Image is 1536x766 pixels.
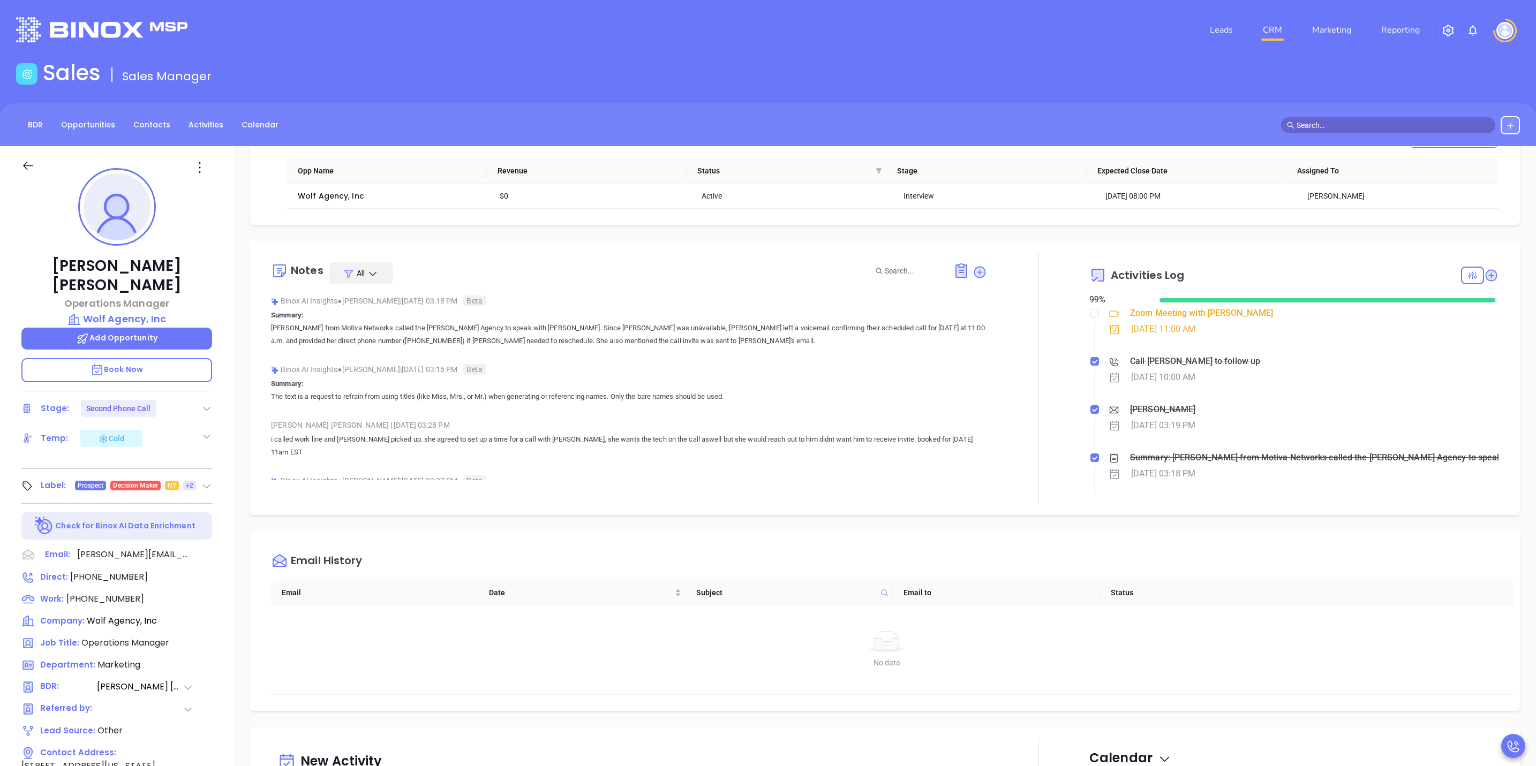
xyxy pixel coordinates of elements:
th: Email [271,580,478,605]
span: Work: [40,593,64,604]
div: Zoom Meeting with [PERSON_NAME] [1130,305,1273,321]
img: iconSetting [1442,24,1455,37]
input: Search… [1297,119,1489,131]
input: Search... [885,265,942,277]
div: 99 % [1089,293,1147,306]
span: Beta [463,364,486,375]
div: Call [PERSON_NAME] to follow up [1130,353,1260,369]
span: filter [874,163,884,179]
span: Beta [463,295,486,306]
span: Add Opportunity [76,332,157,343]
div: [DATE] 10:00 AM [1131,369,1196,385]
img: profile-user [84,173,150,240]
img: svg%3e [271,477,279,486]
div: Summary: [PERSON_NAME] from Motiva Networks called the [PERSON_NAME] Agency to speak with [PERSON... [1130,450,1501,466]
span: Book Now [91,364,143,375]
span: Contact Address: [40,747,116,758]
b: Summary: [271,380,304,388]
div: Label: [41,477,66,494]
div: [DATE] 11:00 AM [1131,321,1196,337]
span: Date [489,587,673,598]
a: Opportunities [55,116,122,134]
div: No data [284,657,1489,669]
img: iconNotification [1466,24,1479,37]
span: Company: [40,615,85,626]
span: Sales Manager [122,68,212,85]
span: BDR: [40,680,96,694]
th: Email to [893,580,1100,605]
div: Cold [98,432,124,445]
img: svg%3e [271,298,279,306]
img: svg%3e [271,366,279,374]
th: Date [478,580,686,605]
span: +2 [186,480,193,491]
a: Wolf Agency, Inc [298,191,364,201]
span: [PHONE_NUMBER] [66,593,144,605]
a: Activities [182,116,230,134]
a: Wolf Agency, Inc [21,312,212,327]
div: [DATE] 08:00 PM [1105,190,1292,202]
th: Expected Close Date [1087,158,1286,184]
th: Opp Name [287,158,487,184]
div: Second Phone Call [86,400,151,417]
span: Decision Maker [113,480,157,491]
span: Operations Manager [81,636,169,649]
span: NY [168,480,176,491]
span: ● [337,365,342,374]
div: Temp: [41,430,69,446]
th: Status [1100,580,1307,605]
p: Operations Manager [21,296,212,310]
a: Marketing [1308,19,1356,41]
a: BDR [21,116,49,134]
span: | [390,421,392,429]
span: Wolf Agency, Inc [87,615,157,627]
div: Active [702,190,889,202]
span: Marketing [97,658,140,671]
span: ● [337,297,342,305]
div: Binox AI Insights [PERSON_NAME] | [DATE] 03:27 PM [271,473,987,489]
span: All [357,268,365,278]
span: Subject [696,587,876,598]
p: i called work line and [PERSON_NAME] picked up. she agreed to set up a time for a call with [PERS... [271,433,987,459]
span: Direct : [40,571,68,582]
span: Activities Log [1111,270,1184,280]
span: ● [337,476,342,485]
img: user [1496,22,1514,39]
th: Assigned To [1286,158,1486,184]
div: [DATE] 03:19 PM [1131,418,1196,434]
div: Binox AI Insights [PERSON_NAME] | [DATE] 03:16 PM [271,361,987,377]
div: Email History [291,555,362,570]
a: Reporting [1377,19,1424,41]
img: Ai-Enrich-DaqCidB-.svg [35,517,54,535]
div: [PERSON_NAME] [PERSON_NAME] [DATE] 03:28 PM [271,417,987,433]
img: logo [16,17,187,42]
div: [PERSON_NAME] [1130,401,1195,418]
span: Other [97,724,123,737]
div: Notes [291,265,323,276]
div: Binox AI Insights [PERSON_NAME] | [DATE] 03:18 PM [271,293,987,309]
a: CRM [1259,19,1286,41]
span: [PERSON_NAME] [PERSON_NAME] [97,680,183,694]
p: [PERSON_NAME] from Motiva Networks called the [PERSON_NAME] Agency to speak with [PERSON_NAME]. S... [271,322,987,347]
span: Beta [463,475,486,486]
span: Department: [40,659,95,670]
div: [PERSON_NAME] [1307,190,1494,202]
span: filter [876,168,882,174]
span: [PHONE_NUMBER] [70,571,148,583]
div: Stage: [41,400,70,416]
b: Summary: [271,311,304,319]
span: search [1287,122,1294,129]
span: Email: [45,548,70,562]
p: [PERSON_NAME] [PERSON_NAME] [21,256,212,295]
th: Stage [886,158,1086,184]
span: Lead Source: [40,725,95,736]
th: Revenue [487,158,687,184]
span: Referred by: [40,702,96,716]
span: Job Title: [40,637,79,648]
div: [DATE] 03:18 PM [1131,466,1196,482]
a: Contacts [127,116,177,134]
span: Prospect [78,480,104,491]
a: Calendar [235,116,285,134]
